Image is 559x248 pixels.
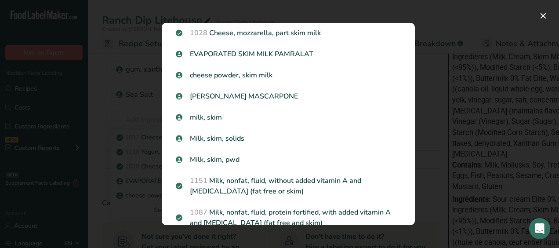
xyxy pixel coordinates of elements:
p: [PERSON_NAME] MASCARPONE [176,91,401,102]
span: 1087 [190,208,207,217]
div: Open Intercom Messenger [529,218,550,239]
span: 1028 [190,28,207,38]
p: Cheese, mozzarella, part skim milk [176,28,401,38]
p: Milk, nonfat, fluid, without added vitamin A and [MEDICAL_DATA] (fat free or skim) [176,175,401,197]
span: 1151 [190,176,207,186]
p: cheese powder, skim milk [176,70,401,80]
p: milk, skim [176,112,401,123]
p: EVAPORATED SKIM MILK PAMRALAT [176,49,401,59]
p: Milk, skim, pwd [176,154,401,165]
p: Milk, skim, solids [176,133,401,144]
p: Milk, nonfat, fluid, protein fortified, with added vitamin A and [MEDICAL_DATA] (fat free and skim) [176,207,401,228]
